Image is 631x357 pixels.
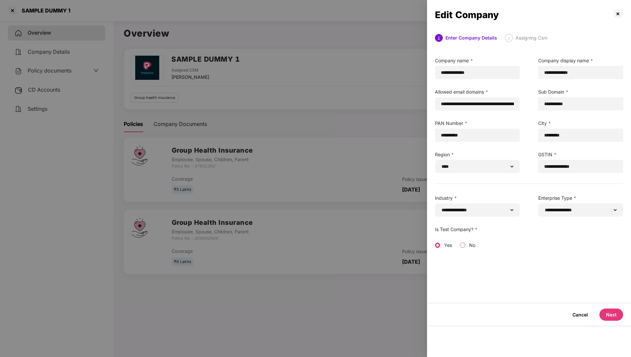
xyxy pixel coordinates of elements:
[538,57,623,64] label: Company display name
[508,36,510,41] span: 2
[435,151,520,158] label: Region
[435,57,520,64] label: Company name
[538,194,623,202] label: Enterprise Type
[538,151,623,158] label: GSTIN
[443,242,452,248] label: Yes
[538,120,623,127] label: City
[435,194,520,202] label: Industry
[445,34,497,42] div: Enter Company Details
[435,120,520,127] label: PAN Number
[435,11,613,18] div: Edit Company
[468,242,475,248] label: No
[599,309,623,321] button: Next
[435,88,520,96] label: Allowed email domains
[435,226,520,233] label: Is Test Company?
[516,34,547,42] div: Assigning Csm
[566,309,594,321] button: Cancel
[538,88,623,96] label: Sub Domain
[438,36,440,41] span: 1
